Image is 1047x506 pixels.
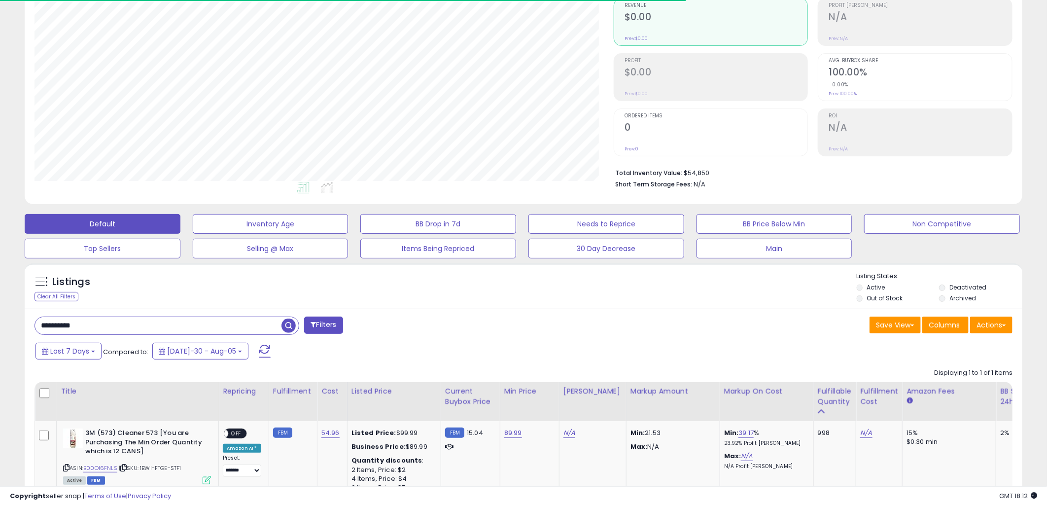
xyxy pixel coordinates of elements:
h2: $0.00 [625,67,808,80]
img: 418BtDut92L._SL40_.jpg [63,429,83,448]
button: Top Sellers [25,239,180,258]
div: Amazon AI * [223,444,261,453]
button: Save View [870,317,921,333]
div: 4 Items, Price: $4 [351,474,433,483]
h2: $0.00 [625,11,808,25]
div: 6 Items, Price: $5 [351,483,433,492]
button: Last 7 Days [35,343,102,360]
b: Business Price: [351,442,406,451]
div: Displaying 1 to 1 of 1 items [934,368,1012,378]
b: Short Term Storage Fees: [615,180,692,188]
small: FBM [445,428,464,438]
span: OFF [228,430,244,438]
a: B00OI6FNLS [83,464,117,472]
button: Filters [304,317,343,334]
div: Fulfillable Quantity [818,386,852,407]
span: Compared to: [103,347,148,357]
h2: N/A [829,122,1012,135]
b: 3M (573) Cleaner 573 [You are Purchasing The Min Order Quantity which is 12 CANS] [85,429,205,459]
p: N/A [630,442,712,451]
div: 15% [907,429,988,437]
button: Needs to Reprice [528,214,684,234]
span: Profit [625,58,808,64]
a: 54.96 [321,428,340,438]
div: Fulfillment Cost [860,386,898,407]
span: Profit [PERSON_NAME] [829,3,1012,8]
button: BB Drop in 7d [360,214,516,234]
span: Last 7 Days [50,346,89,356]
div: Markup Amount [630,386,716,397]
div: Min Price [504,386,555,397]
label: Active [867,283,885,291]
small: Prev: N/A [829,146,848,152]
span: [DATE]-30 - Aug-05 [167,346,236,356]
button: Main [697,239,852,258]
div: Cost [321,386,343,397]
button: Columns [922,317,969,333]
small: Prev: 0 [625,146,638,152]
button: [DATE]-30 - Aug-05 [152,343,248,360]
a: 89.99 [504,428,522,438]
small: Prev: $0.00 [625,36,648,41]
h2: N/A [829,11,1012,25]
div: 998 [818,429,848,437]
span: All listings currently available for purchase on Amazon [63,476,86,485]
a: Privacy Policy [128,491,171,501]
div: $89.99 [351,442,433,451]
button: Inventory Age [193,214,349,234]
span: FBM [87,476,105,485]
p: 23.92% Profit [PERSON_NAME] [724,440,806,447]
div: Repricing [223,386,265,397]
div: [PERSON_NAME] [563,386,622,397]
li: $54,850 [615,166,1005,178]
span: Avg. Buybox Share [829,58,1012,64]
small: Prev: $0.00 [625,91,648,97]
h5: Listings [52,275,90,289]
div: $99.99 [351,429,433,437]
span: ROI [829,113,1012,119]
div: Amazon Fees [907,386,992,397]
button: BB Price Below Min [697,214,852,234]
strong: Min: [630,428,645,437]
button: Non Competitive [864,214,1020,234]
strong: Max: [630,442,648,451]
p: N/A Profit [PERSON_NAME] [724,463,806,470]
button: 30 Day Decrease [528,239,684,258]
div: 2% [1000,429,1033,437]
div: Fulfillment [273,386,313,397]
small: FBM [273,428,292,438]
b: Total Inventory Value: [615,169,682,177]
label: Archived [950,294,977,302]
span: Columns [929,320,960,330]
div: Preset: [223,455,261,477]
a: N/A [860,428,872,438]
span: 15.04 [467,428,483,437]
span: | SKU: 1BWI-FTGE-STF1 [119,464,181,472]
b: Quantity discounts [351,456,422,465]
span: Ordered Items [625,113,808,119]
b: Min: [724,428,739,437]
h2: 0 [625,122,808,135]
b: Max: [724,451,741,461]
label: Out of Stock [867,294,903,302]
div: Listed Price [351,386,437,397]
button: Selling @ Max [193,239,349,258]
strong: Copyright [10,491,46,501]
div: Markup on Cost [724,386,809,397]
p: 21.53 [630,429,712,437]
small: 0.00% [829,81,848,88]
button: Default [25,214,180,234]
div: $0.30 min [907,437,988,446]
th: The percentage added to the cost of goods (COGS) that forms the calculator for Min & Max prices. [720,382,813,421]
div: Title [61,386,214,397]
small: Amazon Fees. [907,397,912,405]
div: : [351,456,433,465]
b: Listed Price: [351,428,396,437]
a: N/A [741,451,753,461]
a: Terms of Use [84,491,126,501]
span: Revenue [625,3,808,8]
div: seller snap | | [10,492,171,501]
span: 2025-08-14 18:12 GMT [999,491,1037,501]
label: Deactivated [950,283,987,291]
div: ASIN: [63,429,211,483]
